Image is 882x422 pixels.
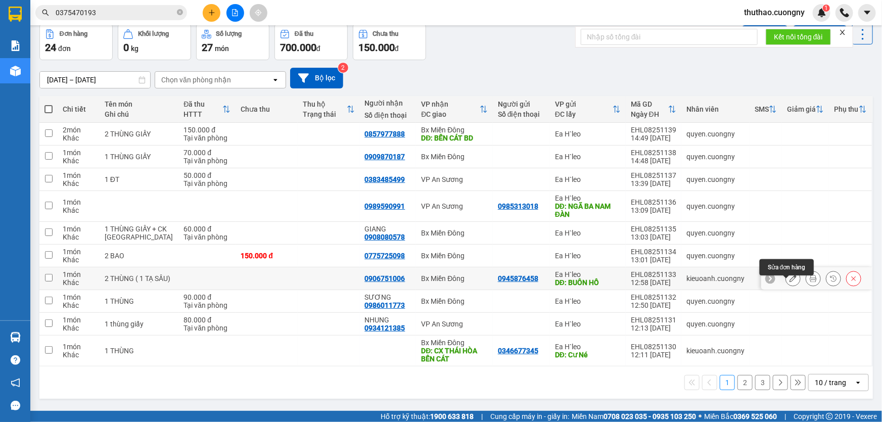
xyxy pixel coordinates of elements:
th: Toggle SortBy [626,96,681,123]
div: 1 món [63,316,95,324]
div: Ea H`leo [555,229,621,237]
div: Bx Miền Đông [421,297,488,305]
img: phone-icon [840,8,849,17]
div: Ea H`leo [555,252,621,260]
div: EHL08251139 [631,126,676,134]
div: quyen.cuongny [686,252,745,260]
div: Ea H`leo [555,297,621,305]
span: search [42,9,49,16]
div: Tại văn phòng [183,301,230,309]
div: 1 món [63,343,95,351]
div: Bx Miền Đông [421,252,488,260]
span: kg [131,44,138,53]
div: Ea H`leo [555,175,621,183]
div: SƯƠNG [365,293,411,301]
div: HTTT [183,110,222,118]
div: Tại văn phòng [183,324,230,332]
div: Số điện thoại [498,110,545,118]
div: 1 THÙNG GIẤY + CK NY [105,225,173,241]
span: 150.000 [358,41,395,54]
div: Mã GD [631,100,668,108]
div: Khác [63,324,95,332]
span: Miền Bắc [704,411,777,422]
button: aim [250,4,267,22]
div: 13:39 [DATE] [631,179,676,187]
div: Chưa thu [241,105,293,113]
div: 0934121385 [365,324,405,332]
div: 12:58 [DATE] [631,278,676,287]
span: file-add [231,9,239,16]
span: close-circle [177,8,183,18]
input: Nhập số tổng đài [581,29,758,45]
div: EHL08251131 [631,316,676,324]
div: Chi tiết [63,105,95,113]
div: Thu hộ [303,100,347,108]
span: 0 [123,41,129,54]
div: 0346677345 [498,347,538,355]
svg: open [854,379,862,387]
div: Tại văn phòng [183,134,230,142]
span: 24 [45,41,56,54]
img: warehouse-icon [10,66,21,76]
th: Toggle SortBy [178,96,236,123]
div: 0775725098 [365,252,405,260]
div: 0906751006 [365,274,405,283]
span: question-circle [11,355,20,365]
input: Select a date range. [40,72,150,88]
div: 1 món [63,198,95,206]
span: | [481,411,483,422]
img: warehouse-icon [10,332,21,343]
div: Khác [63,206,95,214]
input: Tìm tên, số ĐT hoặc mã đơn [56,7,175,18]
div: Ea H`leo [555,270,621,278]
div: DĐ: CX THÁI HÒA BẾN CÁT [421,347,488,363]
div: VP An Sương [421,202,488,210]
div: Khác [63,301,95,309]
div: quyen.cuongny [686,297,745,305]
div: kieuoanh.cuongny [686,274,745,283]
button: 3 [755,375,770,390]
div: Người gửi [498,100,545,108]
button: file-add [226,4,244,22]
div: 13:09 [DATE] [631,206,676,214]
div: DĐ: NGÃ BA NAM ĐÀN [555,202,621,218]
sup: 1 [823,5,830,12]
div: quyen.cuongny [686,320,745,328]
div: 1 THÙNG GIẤY [105,153,173,161]
span: Hỗ trợ kỹ thuật: [381,411,474,422]
div: EHL08251135 [631,225,676,233]
div: 1 món [63,270,95,278]
div: Ea H`leo [555,194,621,202]
button: 2 [737,375,753,390]
span: đơn [58,44,71,53]
div: 2 THÙNG ( 1 TẠ SẦU) [105,274,173,283]
div: Sửa đơn hàng [760,259,814,275]
div: 12:11 [DATE] [631,351,676,359]
span: caret-down [863,8,872,17]
div: 14:48 [DATE] [631,157,676,165]
span: 1 [824,5,828,12]
div: DĐ: BUÔN HỒ [555,278,621,287]
div: quyen.cuongny [686,175,745,183]
div: 1 THÙNG [105,297,173,305]
button: Bộ lọc [290,68,343,88]
img: icon-new-feature [817,8,826,17]
div: Giảm giá [787,105,816,113]
strong: 0708 023 035 - 0935 103 250 [604,412,696,420]
span: copyright [826,413,833,420]
div: 0945876458 [498,274,538,283]
div: 14:49 [DATE] [631,134,676,142]
span: Kết nối tổng đài [774,31,823,42]
div: 12:50 [DATE] [631,301,676,309]
div: Khác [63,134,95,142]
div: 10 / trang [815,378,846,388]
th: Toggle SortBy [750,96,782,123]
div: Tại văn phòng [183,179,230,187]
div: Chọn văn phòng nhận [161,75,231,85]
div: Số điện thoại [365,111,411,119]
div: EHL08251130 [631,343,676,351]
button: Đơn hàng24đơn [39,24,113,60]
div: Ea H`leo [555,130,621,138]
button: Kết nối tổng đài [766,29,831,45]
th: Toggle SortBy [829,96,872,123]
